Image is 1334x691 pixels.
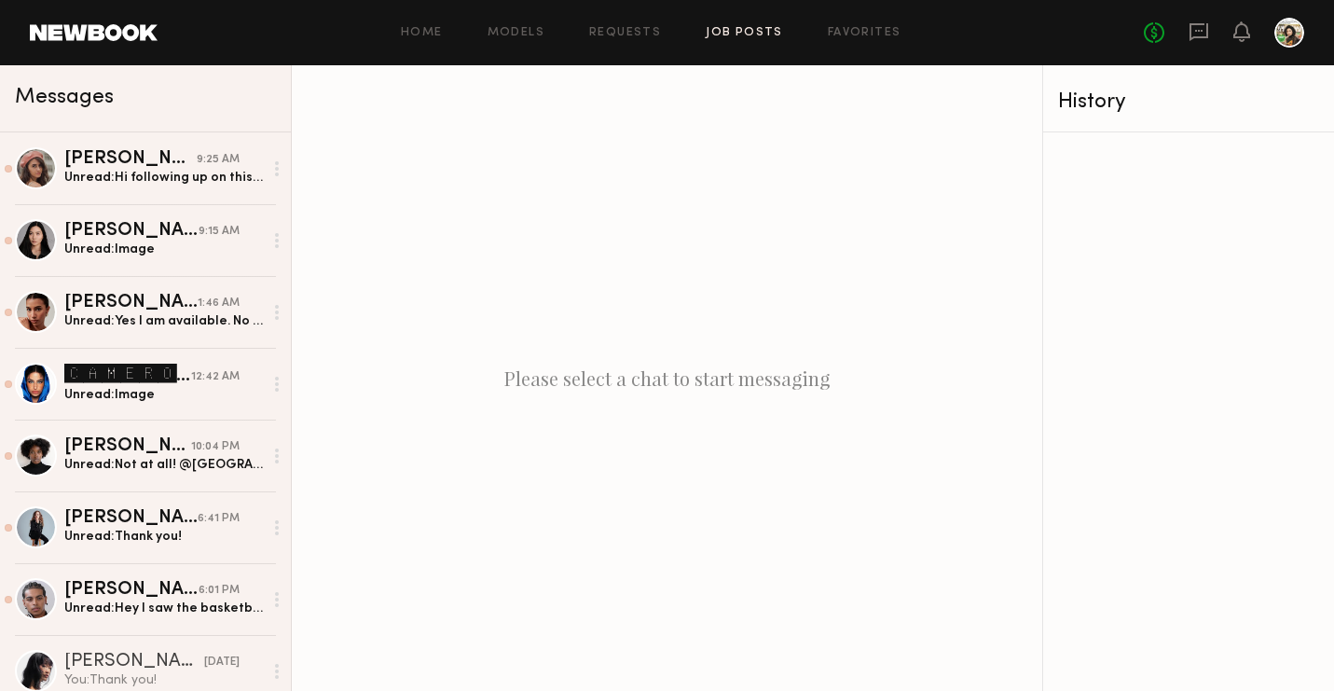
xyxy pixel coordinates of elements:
[64,528,263,546] div: Unread: Thank you!
[488,27,544,39] a: Models
[64,364,191,386] div: 🅲🅰🅼🅴🆁🅾🅽 🆂.
[199,582,240,600] div: 6:01 PM
[64,386,263,404] div: Unread: Image
[1058,91,1319,113] div: History
[64,294,198,312] div: [PERSON_NAME]
[198,295,240,312] div: 1:46 AM
[204,654,240,671] div: [DATE]
[64,222,199,241] div: [PERSON_NAME]
[199,223,240,241] div: 9:15 AM
[198,510,240,528] div: 6:41 PM
[828,27,901,39] a: Favorites
[64,312,263,330] div: Unread: Yes I am available. No agency or representative contracts currently
[706,27,783,39] a: Job Posts
[191,368,240,386] div: 12:42 AM
[292,65,1042,691] div: Please select a chat to start messaging
[64,241,263,258] div: Unread: Image
[64,653,204,671] div: [PERSON_NAME]
[64,437,191,456] div: [PERSON_NAME]
[64,169,263,187] div: Unread: Hi following up on this opportunity!
[401,27,443,39] a: Home
[64,581,199,600] div: [PERSON_NAME]
[64,150,197,169] div: [PERSON_NAME]
[589,27,661,39] a: Requests
[64,456,263,474] div: Unread: Not at all! @[GEOGRAPHIC_DATA]
[64,671,263,689] div: You: Thank you!
[64,509,198,528] div: [PERSON_NAME]
[191,438,240,456] div: 10:04 PM
[15,87,114,108] span: Messages
[64,600,263,617] div: Unread: Hey I saw the basketball project you posted. I’m available those dates and more then capa...
[197,151,240,169] div: 9:25 AM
